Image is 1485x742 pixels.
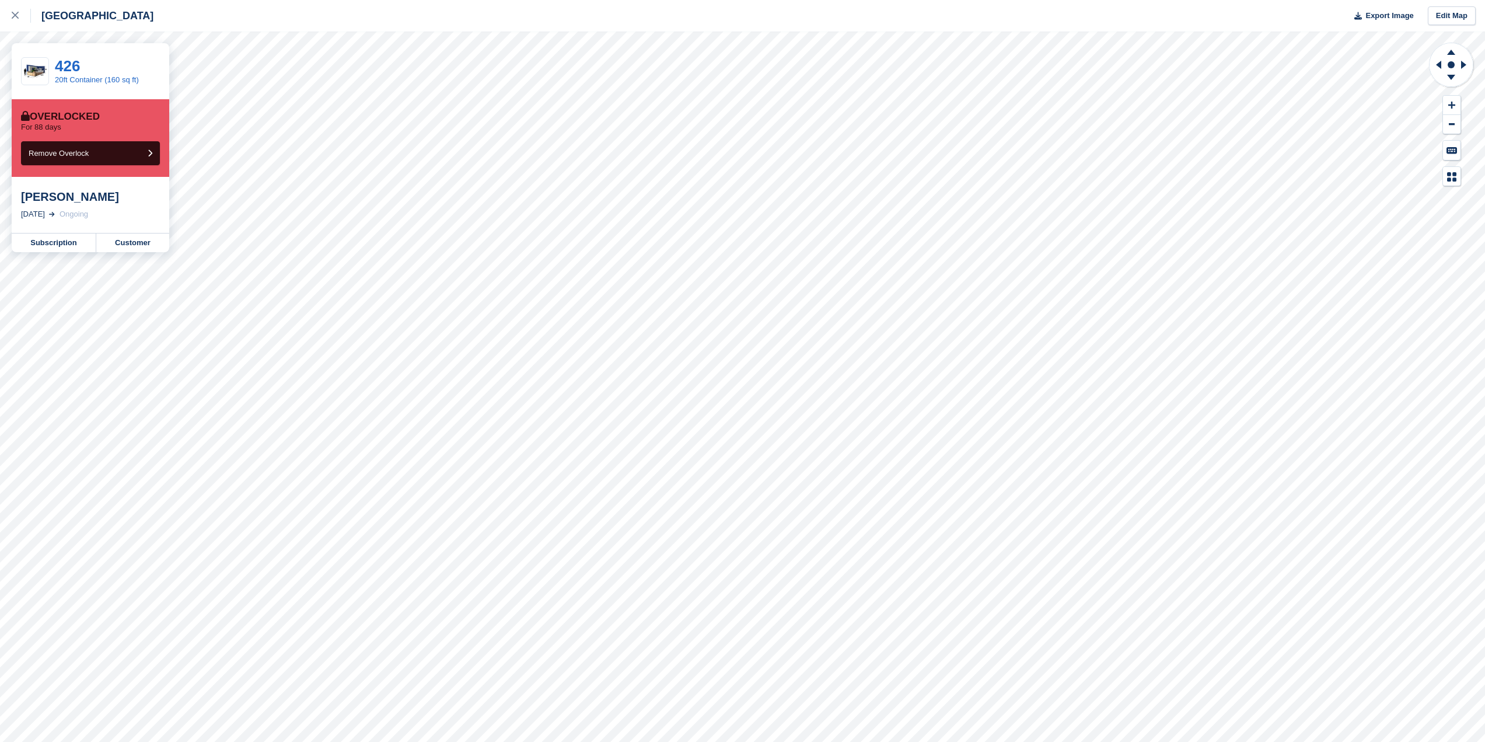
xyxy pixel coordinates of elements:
[60,208,88,220] div: Ongoing
[1443,96,1460,115] button: Zoom In
[21,141,160,165] button: Remove Overlock
[21,208,45,220] div: [DATE]
[21,111,100,123] div: Overlocked
[22,61,48,82] img: 20-ft-container%20(7).jpg
[21,123,61,132] p: For 88 days
[1443,167,1460,186] button: Map Legend
[55,75,139,84] a: 20ft Container (160 sq ft)
[1443,115,1460,134] button: Zoom Out
[55,57,80,75] a: 426
[49,212,55,217] img: arrow-right-light-icn-cde0832a797a2874e46488d9cf13f60e5c3a73dbe684e267c42b8395dfbc2abf.svg
[1365,10,1413,22] span: Export Image
[29,149,89,158] span: Remove Overlock
[1347,6,1414,26] button: Export Image
[31,9,153,23] div: [GEOGRAPHIC_DATA]
[21,190,160,204] div: [PERSON_NAME]
[1428,6,1476,26] a: Edit Map
[96,234,169,252] a: Customer
[12,234,96,252] a: Subscription
[1443,141,1460,160] button: Keyboard Shortcuts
